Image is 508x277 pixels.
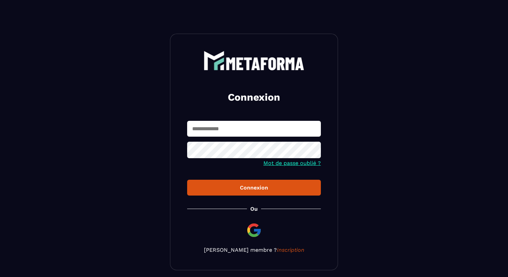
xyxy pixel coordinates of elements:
img: google [246,222,262,238]
a: logo [187,51,321,70]
p: [PERSON_NAME] membre ? [187,247,321,253]
button: Connexion [187,180,321,196]
a: Mot de passe oublié ? [263,160,321,166]
a: Inscription [277,247,304,253]
img: logo [204,51,304,70]
h2: Connexion [195,91,313,104]
div: Connexion [193,184,315,191]
p: Ou [250,206,258,212]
